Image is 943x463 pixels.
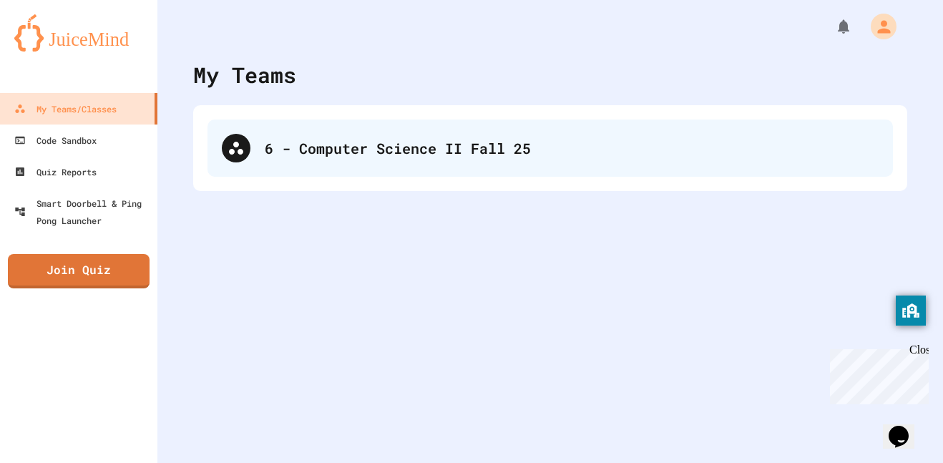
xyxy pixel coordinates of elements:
div: Smart Doorbell & Ping Pong Launcher [14,195,152,229]
div: Quiz Reports [14,163,97,180]
div: My Notifications [808,14,856,39]
a: Join Quiz [8,254,150,288]
div: Chat with us now!Close [6,6,99,91]
div: Code Sandbox [14,132,97,149]
div: My Account [856,10,900,43]
div: 6 - Computer Science II Fall 25 [207,120,893,177]
button: privacy banner [896,296,926,326]
div: 6 - Computer Science II Fall 25 [265,137,879,159]
iframe: chat widget [883,406,929,449]
div: My Teams/Classes [14,100,117,117]
iframe: chat widget [824,343,929,404]
img: logo-orange.svg [14,14,143,52]
div: My Teams [193,59,296,91]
